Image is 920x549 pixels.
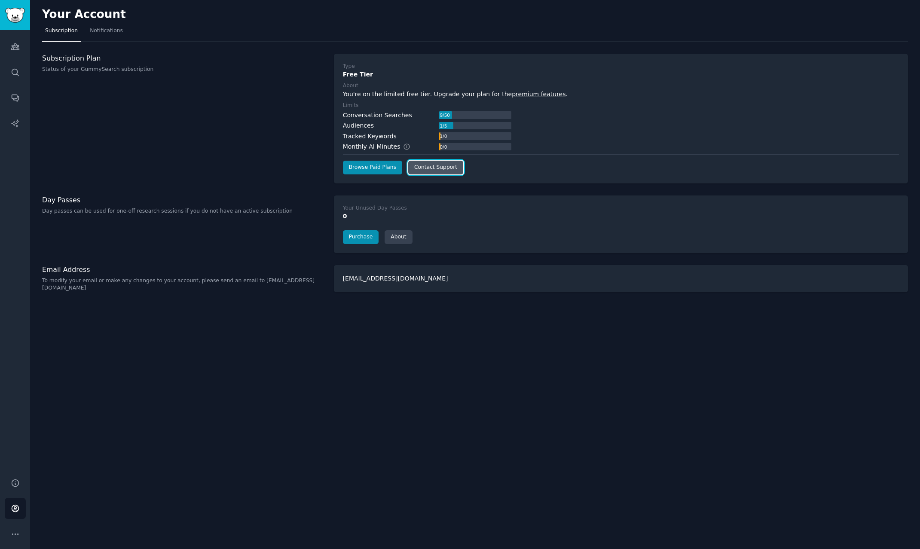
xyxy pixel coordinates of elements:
span: Subscription [45,27,78,35]
div: 0 [343,212,899,221]
div: You're on the limited free tier. Upgrade your plan for the . [343,90,899,99]
p: Day passes can be used for one-off research sessions if you do not have an active subscription [42,207,325,215]
a: premium features [512,91,565,98]
h3: Email Address [42,265,325,274]
div: Tracked Keywords [343,132,397,141]
div: 1 / 0 [439,132,448,140]
div: Limits [343,102,359,110]
div: [EMAIL_ADDRESS][DOMAIN_NAME] [334,265,908,292]
h3: Day Passes [42,195,325,204]
div: Free Tier [343,70,899,79]
a: Contact Support [408,161,463,174]
a: About [385,230,412,244]
div: About [343,82,358,90]
a: Purchase [343,230,379,244]
a: Subscription [42,24,81,42]
div: 0 / 0 [439,143,448,151]
h3: Subscription Plan [42,54,325,63]
a: Notifications [87,24,126,42]
p: To modify your email or make any changes to your account, please send an email to [EMAIL_ADDRESS]... [42,277,325,292]
div: Type [343,63,355,70]
p: Status of your GummySearch subscription [42,66,325,73]
div: Monthly AI Minutes [343,142,420,151]
div: Conversation Searches [343,111,412,120]
h2: Your Account [42,8,126,21]
div: 9 / 50 [439,111,451,119]
img: GummySearch logo [5,8,25,23]
div: Audiences [343,121,374,130]
div: Your Unused Day Passes [343,204,407,212]
span: Notifications [90,27,123,35]
a: Browse Paid Plans [343,161,402,174]
div: 1 / 5 [439,122,448,130]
